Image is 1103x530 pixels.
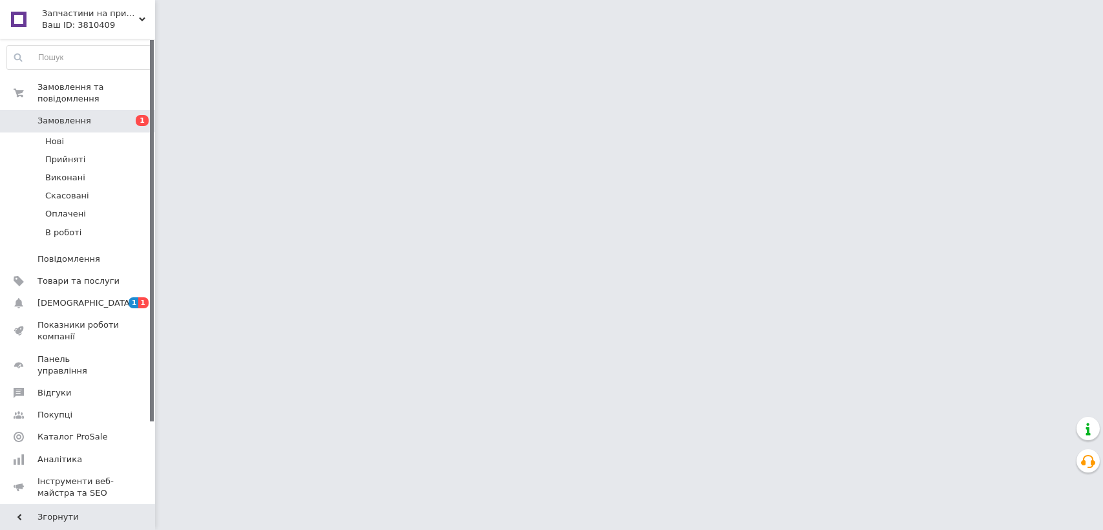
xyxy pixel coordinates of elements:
[37,253,100,265] span: Повідомлення
[37,297,133,309] span: [DEMOGRAPHIC_DATA]
[37,275,120,287] span: Товари та послуги
[37,319,120,343] span: Показники роботи компанії
[45,208,86,220] span: Оплачені
[45,172,85,184] span: Виконані
[45,136,64,147] span: Нові
[37,431,107,443] span: Каталог ProSale
[37,354,120,377] span: Панель управління
[45,190,89,202] span: Скасовані
[138,297,149,308] span: 1
[7,46,151,69] input: Пошук
[45,227,81,238] span: В роботі
[45,154,85,165] span: Прийняті
[42,19,155,31] div: Ваш ID: 3810409
[37,409,72,421] span: Покупці
[37,476,120,499] span: Інструменти веб-майстра та SEO
[37,454,82,465] span: Аналітика
[129,297,139,308] span: 1
[136,115,149,126] span: 1
[37,115,91,127] span: Замовлення
[42,8,139,19] span: Запчастини на причіп
[37,387,71,399] span: Відгуки
[37,81,155,105] span: Замовлення та повідомлення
